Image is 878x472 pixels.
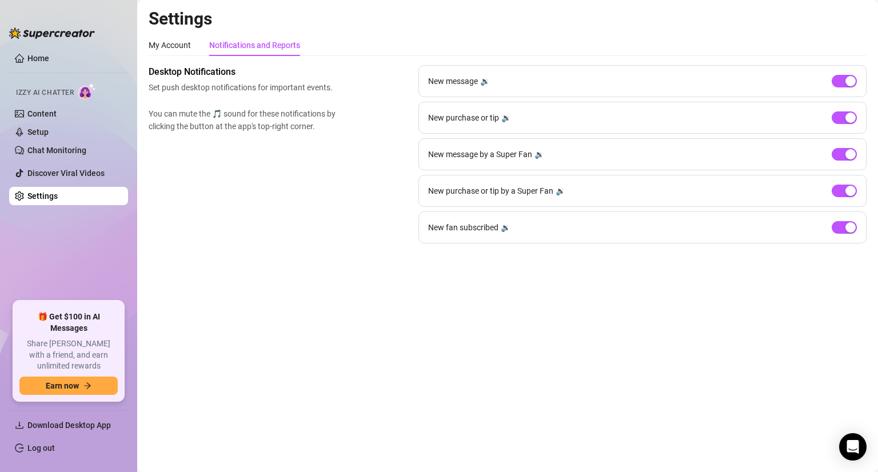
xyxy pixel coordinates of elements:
div: 🔉 [501,111,511,124]
a: Setup [27,127,49,137]
a: Chat Monitoring [27,146,86,155]
span: Download Desktop App [27,421,111,430]
div: My Account [149,39,191,51]
a: Settings [27,191,58,201]
div: 🔉 [501,221,510,234]
span: arrow-right [83,382,91,390]
div: 🔉 [480,75,490,87]
span: New purchase or tip [428,111,499,124]
div: 🔉 [556,185,565,197]
div: Notifications and Reports [209,39,300,51]
h2: Settings [149,8,867,30]
span: 🎁 Get $100 in AI Messages [19,311,118,334]
button: Earn nowarrow-right [19,377,118,395]
a: Discover Viral Videos [27,169,105,178]
img: logo-BBDzfeDw.svg [9,27,95,39]
span: Desktop Notifications [149,65,341,79]
div: Open Intercom Messenger [839,433,867,461]
span: New message [428,75,478,87]
span: New fan subscribed [428,221,498,234]
span: New purchase or tip by a Super Fan [428,185,553,197]
span: You can mute the 🎵 sound for these notifications by clicking the button at the app's top-right co... [149,107,341,133]
img: AI Chatter [78,83,96,99]
a: Home [27,54,49,63]
a: Content [27,109,57,118]
div: 🔉 [534,148,544,161]
a: Log out [27,443,55,453]
span: download [15,421,24,430]
span: Share [PERSON_NAME] with a friend, and earn unlimited rewards [19,338,118,372]
span: Set push desktop notifications for important events. [149,81,341,94]
span: New message by a Super Fan [428,148,532,161]
span: Earn now [46,381,79,390]
span: Izzy AI Chatter [16,87,74,98]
